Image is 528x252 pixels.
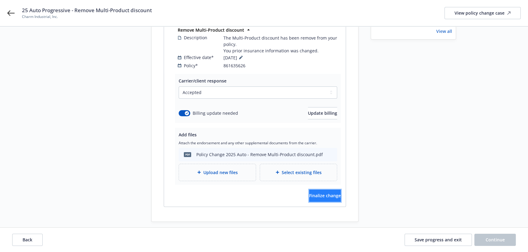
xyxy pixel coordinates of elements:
button: Update billing [308,107,337,119]
strong: Remove Multi-Product discount [178,27,244,33]
span: Charm Industrial, Inc. [22,14,152,19]
div: Upload new files [179,164,256,181]
button: Continue [474,234,516,246]
span: Policy* [184,62,198,69]
span: Back [23,237,32,243]
span: The Multi-Product discount has been remove from your policy. You prior insurance information was ... [223,35,341,54]
a: View all [436,28,452,34]
span: 25 Auto Progressive - Remove Multi-Product discount [22,7,152,14]
span: 861635626 [223,62,245,69]
span: Effective date* [184,54,214,61]
div: Policy Change 2025 Auto - Remove Multi-Product discount.pdf [196,151,323,158]
span: Carrier/client response [179,78,227,84]
button: Finalize change [309,190,341,202]
span: Description [184,34,207,41]
button: Back [12,234,43,246]
span: Add files [179,132,197,138]
span: [DATE] [223,54,244,61]
div: Select existing files [260,164,337,181]
span: pdf [184,152,191,157]
span: Finalize change [309,193,341,198]
span: Continue [486,237,505,243]
span: Attach the endorsement and any other supplemental documents from the carrier. [179,140,337,145]
span: Upload new files [203,169,238,176]
span: Update billing [308,110,337,116]
div: View policy change case [455,7,511,19]
span: Save progress and exit [415,237,462,243]
a: View policy change case [444,7,521,19]
button: Save progress and exit [405,234,472,246]
span: Billing update needed [193,110,238,116]
span: Select existing files [282,169,322,176]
